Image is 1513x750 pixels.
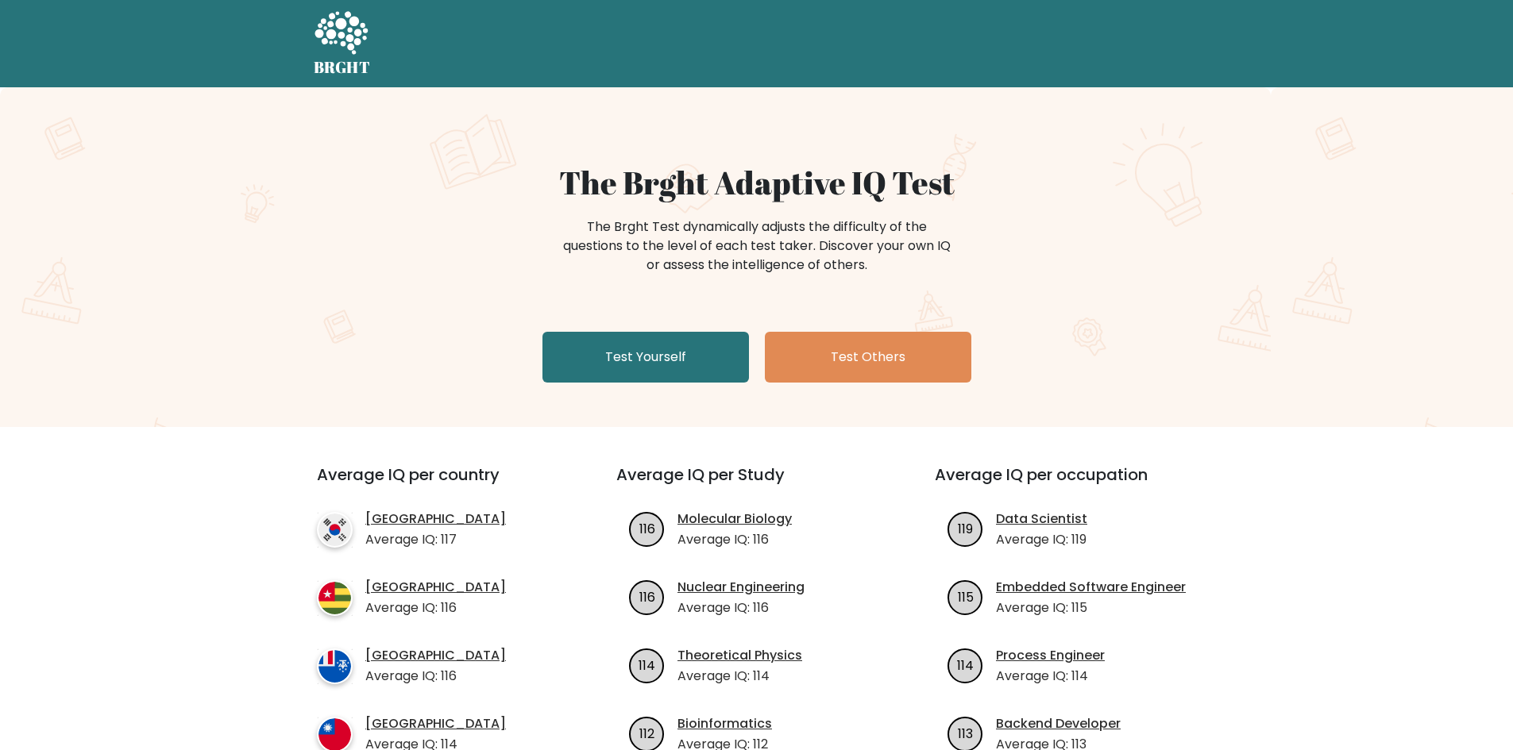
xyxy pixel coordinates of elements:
[639,587,655,606] text: 116
[639,724,654,742] text: 112
[677,714,772,733] a: Bioinformatics
[996,598,1186,617] p: Average IQ: 115
[996,510,1087,529] a: Data Scientist
[365,578,506,597] a: [GEOGRAPHIC_DATA]
[616,465,897,503] h3: Average IQ per Study
[935,465,1215,503] h3: Average IQ per occupation
[677,510,792,529] a: Molecular Biology
[365,667,506,686] p: Average IQ: 116
[958,587,974,606] text: 115
[996,530,1087,549] p: Average IQ: 119
[369,163,1144,202] h1: The Brght Adaptive IQ Test
[958,724,973,742] text: 113
[314,58,371,77] h5: BRGHT
[958,519,973,537] text: 119
[317,648,353,684] img: country
[677,598,805,617] p: Average IQ: 116
[996,646,1105,665] a: Process Engineer
[639,519,655,537] text: 116
[957,656,974,674] text: 114
[365,530,506,549] p: Average IQ: 117
[996,667,1105,686] p: Average IQ: 114
[317,465,559,503] h3: Average IQ per country
[996,714,1121,733] a: Backend Developer
[765,332,971,383] a: Test Others
[314,6,371,81] a: BRGHT
[639,656,655,674] text: 114
[677,667,802,686] p: Average IQ: 114
[317,512,353,548] img: country
[365,510,506,529] a: [GEOGRAPHIC_DATA]
[677,646,802,665] a: Theoretical Physics
[996,578,1186,597] a: Embedded Software Engineer
[317,580,353,616] img: country
[677,578,805,597] a: Nuclear Engineering
[542,332,749,383] a: Test Yourself
[365,598,506,617] p: Average IQ: 116
[365,646,506,665] a: [GEOGRAPHIC_DATA]
[677,530,792,549] p: Average IQ: 116
[558,217,955,275] div: The Brght Test dynamically adjusts the difficulty of the questions to the level of each test take...
[365,714,506,733] a: [GEOGRAPHIC_DATA]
